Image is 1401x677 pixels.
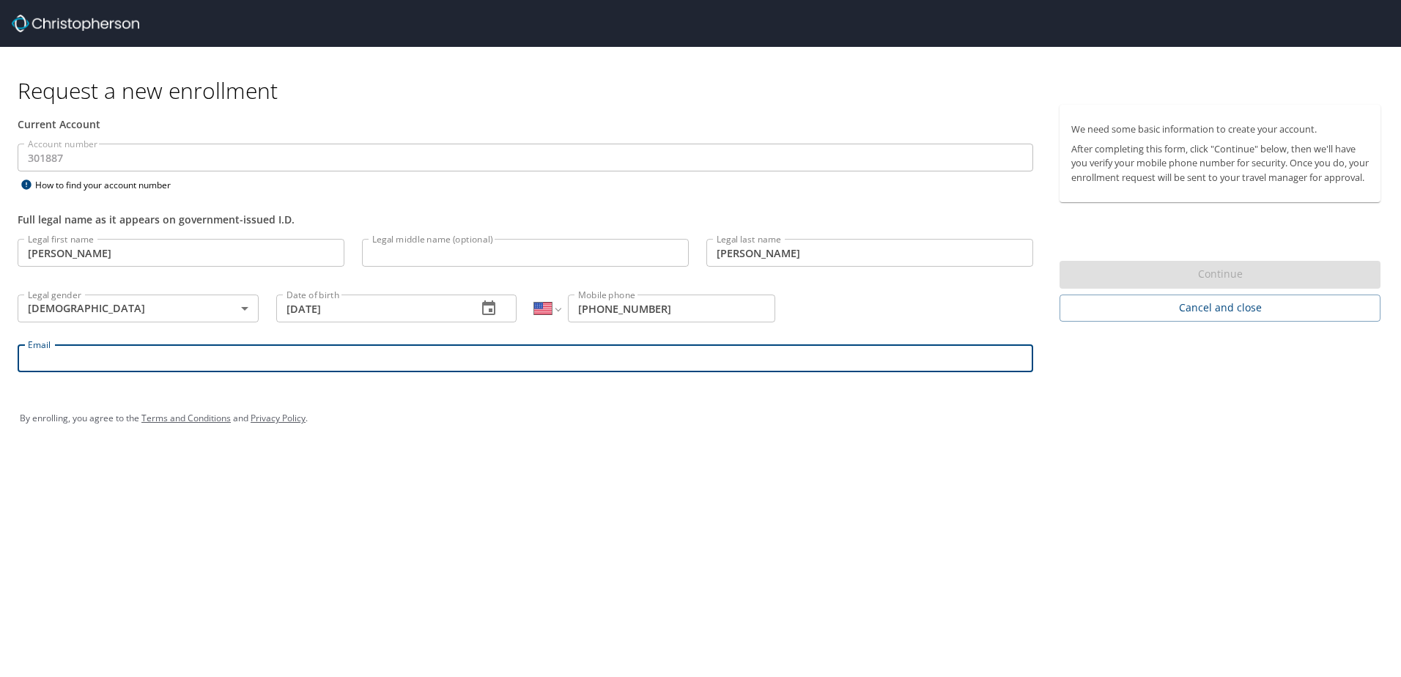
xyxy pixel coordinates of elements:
button: Cancel and close [1060,295,1380,322]
div: [DEMOGRAPHIC_DATA] [18,295,259,322]
a: Terms and Conditions [141,412,231,424]
img: cbt logo [12,15,139,32]
a: Privacy Policy [251,412,306,424]
input: Enter phone number [568,295,775,322]
span: Cancel and close [1071,299,1369,317]
div: Current Account [18,116,1033,132]
p: After completing this form, click "Continue" below, then we'll have you verify your mobile phone ... [1071,142,1369,185]
p: We need some basic information to create your account. [1071,122,1369,136]
input: MM/DD/YYYY [276,295,466,322]
h1: Request a new enrollment [18,76,1392,105]
div: Full legal name as it appears on government-issued I.D. [18,212,1033,227]
div: By enrolling, you agree to the and . [20,400,1381,437]
div: How to find your account number [18,176,201,194]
